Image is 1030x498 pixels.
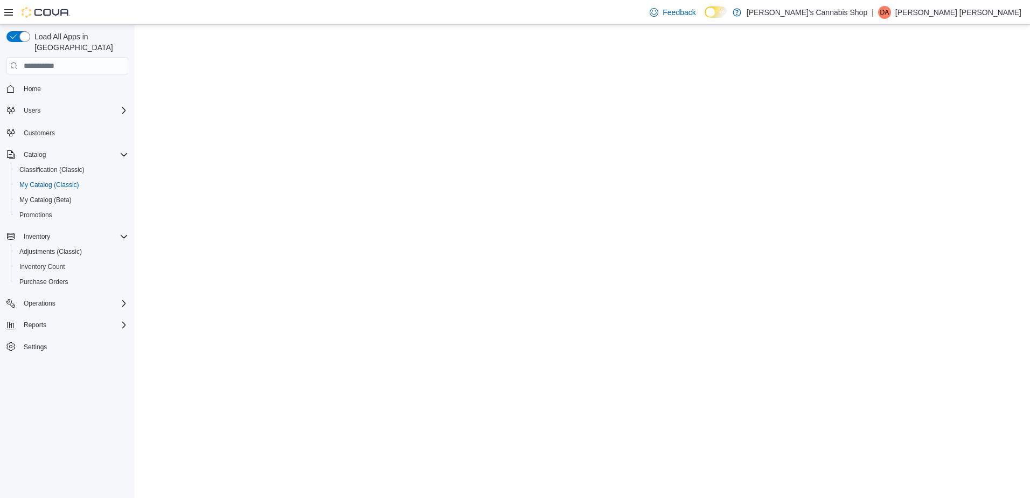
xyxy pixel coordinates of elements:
span: Classification (Classic) [15,163,128,176]
span: Catalog [24,150,46,159]
a: Home [19,82,45,95]
span: Operations [19,297,128,310]
button: Purchase Orders [11,274,133,289]
span: Reports [24,321,46,329]
button: Classification (Classic) [11,162,133,177]
button: Home [2,81,133,96]
button: Reports [2,317,133,333]
button: Users [2,103,133,118]
a: Customers [19,127,59,140]
span: My Catalog (Beta) [15,193,128,206]
button: My Catalog (Classic) [11,177,133,192]
span: Adjustments (Classic) [19,247,82,256]
span: Users [19,104,128,117]
span: Inventory [24,232,50,241]
nav: Complex example [6,77,128,383]
button: Users [19,104,45,117]
button: Adjustments (Classic) [11,244,133,259]
span: Classification (Classic) [19,165,85,174]
span: Reports [19,319,128,331]
span: Inventory [19,230,128,243]
span: Purchase Orders [19,278,68,286]
span: Customers [19,126,128,139]
button: My Catalog (Beta) [11,192,133,207]
p: | [872,6,874,19]
span: Operations [24,299,55,308]
a: Inventory Count [15,260,69,273]
span: DA [880,6,889,19]
button: Reports [19,319,51,331]
p: [PERSON_NAME]'s Cannabis Shop [747,6,867,19]
span: Settings [19,340,128,354]
span: Catalog [19,148,128,161]
span: Adjustments (Classic) [15,245,128,258]
span: My Catalog (Classic) [15,178,128,191]
button: Inventory [19,230,54,243]
img: Cova [22,7,70,18]
span: My Catalog (Classic) [19,181,79,189]
button: Catalog [2,147,133,162]
button: Operations [19,297,60,310]
a: Promotions [15,209,57,222]
a: My Catalog (Classic) [15,178,83,191]
span: Inventory Count [19,262,65,271]
a: Feedback [645,2,700,23]
span: Promotions [19,211,52,219]
span: Settings [24,343,47,351]
a: Purchase Orders [15,275,73,288]
span: Load All Apps in [GEOGRAPHIC_DATA] [30,31,128,53]
span: Home [24,85,41,93]
span: Customers [24,129,55,137]
div: Dylan Ann McKinney [878,6,891,19]
button: Operations [2,296,133,311]
a: Adjustments (Classic) [15,245,86,258]
input: Dark Mode [705,6,727,18]
button: Inventory Count [11,259,133,274]
span: Inventory Count [15,260,128,273]
p: [PERSON_NAME] [PERSON_NAME] [895,6,1021,19]
span: Home [19,82,128,95]
span: Promotions [15,209,128,222]
a: My Catalog (Beta) [15,193,76,206]
span: Users [24,106,40,115]
button: Promotions [11,207,133,223]
span: My Catalog (Beta) [19,196,72,204]
button: Settings [2,339,133,355]
a: Classification (Classic) [15,163,89,176]
span: Feedback [663,7,695,18]
a: Settings [19,341,51,354]
span: Purchase Orders [15,275,128,288]
button: Customers [2,124,133,140]
button: Catalog [19,148,50,161]
button: Inventory [2,229,133,244]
